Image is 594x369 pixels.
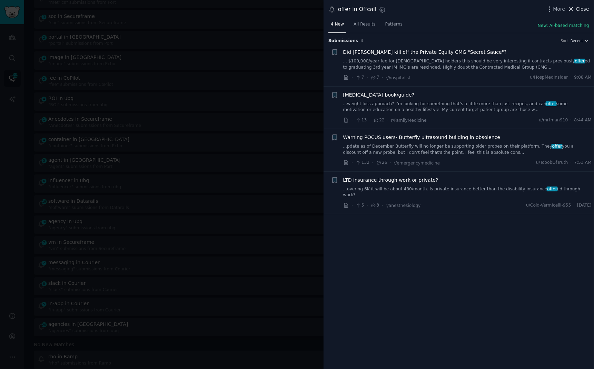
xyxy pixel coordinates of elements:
span: offer [546,101,557,106]
span: · [390,159,391,167]
span: 7 [370,74,379,81]
span: u/Cold-Vermicelli-955 [526,202,571,209]
span: · [352,202,353,209]
span: · [369,117,371,124]
span: 13 [355,117,367,123]
div: Sort [561,38,568,43]
span: · [367,202,368,209]
span: 3 [370,202,379,209]
span: · [352,117,353,124]
button: Recent [571,38,589,43]
span: 26 [376,160,387,166]
span: 7:53 AM [574,160,592,166]
span: · [382,202,383,209]
span: · [387,117,388,124]
div: offer in Offcall [338,5,376,14]
span: 8:44 AM [574,117,592,123]
span: r/emergencymedicine [394,161,440,166]
span: · [352,74,353,81]
span: · [571,117,572,123]
span: All Results [354,21,375,28]
span: u/mrtman910 [539,117,568,123]
a: 4 New [328,19,346,33]
span: offer [552,144,563,149]
span: · [372,159,373,167]
button: More [546,6,565,13]
span: r/hospitalist [386,76,410,80]
span: r/anesthesiology [386,203,421,208]
span: 7 [355,74,364,81]
span: 132 [355,160,369,166]
span: 4 [361,39,363,43]
span: 22 [373,117,385,123]
a: Warning POCUS users- Butterfly ultrasound building in obsolence [343,134,501,141]
span: offer [574,59,585,63]
span: · [574,202,575,209]
a: ...overing 6K it will be about 480/month. Is private insurance better than the disability insuran... [343,186,592,198]
span: · [382,74,383,81]
span: 9:08 AM [574,74,592,81]
a: All Results [351,19,378,33]
span: Close [576,6,589,13]
a: LTD insurance through work or private? [343,177,438,184]
span: r/FamilyMedicine [391,118,427,123]
button: Close [567,6,589,13]
span: u/HospMedInsider [530,74,568,81]
a: ... $100,000/year fee for [DEMOGRAPHIC_DATA] holders this should be very interesting if contracts... [343,58,592,70]
button: New: AI-based matching [538,23,589,29]
span: [DATE] [577,202,592,209]
span: · [352,159,353,167]
a: [MEDICAL_DATA] book/guide? [343,91,415,99]
span: Patterns [385,21,403,28]
a: ...pdate as of December Butterfly will no longer be supporting older probes on their platform. Th... [343,143,592,156]
span: u/TooobOfTruth [536,160,568,166]
span: Recent [571,38,583,43]
span: More [553,6,565,13]
span: 4 New [331,21,344,28]
span: Submission s [328,38,358,44]
span: · [571,160,572,166]
span: offer [547,187,558,191]
span: · [367,74,368,81]
a: Patterns [383,19,405,33]
a: Did [PERSON_NAME] kill off the Private Equity CMG "Secret Sauce"? [343,49,507,56]
span: 5 [355,202,364,209]
span: · [571,74,572,81]
a: ...weight loss approach? I’m looking for something that’s a little more than just recipes, and ca... [343,101,592,113]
